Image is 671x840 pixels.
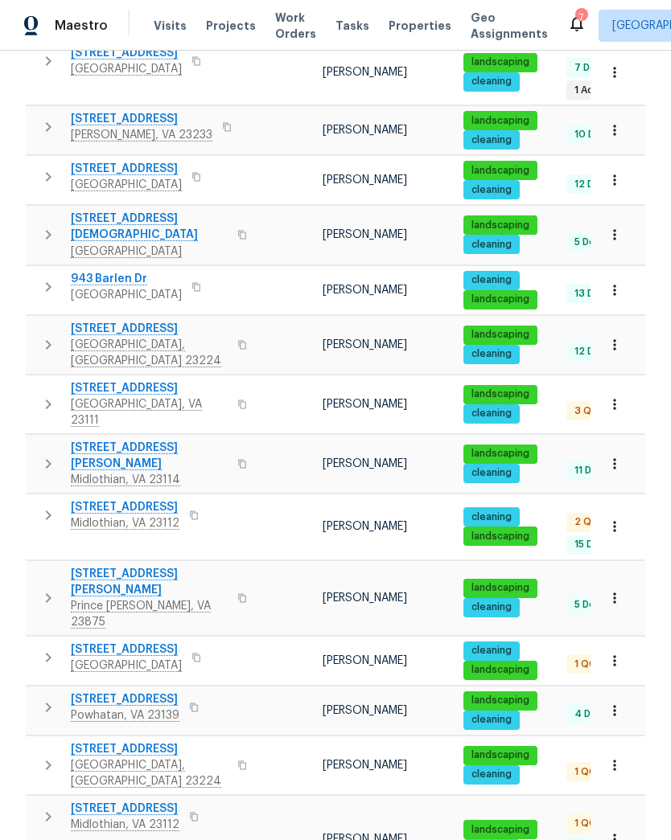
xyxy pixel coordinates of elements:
[568,128,620,141] span: 10 Done
[154,18,187,34] span: Visits
[335,20,369,31] span: Tasks
[465,510,518,524] span: cleaning
[465,273,518,287] span: cleaning
[389,18,451,34] span: Properties
[465,823,536,837] span: landscaping
[568,287,619,301] span: 13 Done
[568,61,615,75] span: 7 Done
[465,219,536,232] span: landscaping
[465,164,536,178] span: landscaping
[568,84,636,97] span: 1 Accepted
[465,600,518,614] span: cleaning
[323,592,407,604] span: [PERSON_NAME]
[465,447,536,461] span: landscaping
[465,407,518,420] span: cleaning
[568,817,603,830] span: 1 QC
[465,768,518,781] span: cleaning
[465,75,518,88] span: cleaning
[575,10,587,26] div: 7
[55,18,108,34] span: Maestro
[323,285,407,296] span: [PERSON_NAME]
[465,663,536,677] span: landscaping
[568,236,614,249] span: 5 Done
[568,178,619,191] span: 12 Done
[323,458,407,469] span: [PERSON_NAME]
[465,466,518,480] span: cleaning
[323,521,407,532] span: [PERSON_NAME]
[206,18,256,34] span: Projects
[71,287,182,303] span: [GEOGRAPHIC_DATA]
[323,339,407,350] span: [PERSON_NAME]
[465,581,536,595] span: landscaping
[465,133,518,147] span: cleaning
[323,655,407,666] span: [PERSON_NAME]
[323,67,407,78] span: [PERSON_NAME]
[568,404,605,418] span: 3 QC
[465,55,536,69] span: landscaping
[465,328,536,342] span: landscaping
[465,713,518,727] span: cleaning
[323,125,407,136] span: [PERSON_NAME]
[323,760,407,771] span: [PERSON_NAME]
[465,694,536,707] span: landscaping
[465,238,518,252] span: cleaning
[568,658,603,671] span: 1 QC
[465,347,518,361] span: cleaning
[471,10,548,42] span: Geo Assignments
[465,748,536,762] span: landscaping
[465,114,536,128] span: landscaping
[568,598,614,612] span: 5 Done
[275,10,316,42] span: Work Orders
[465,530,536,543] span: landscaping
[568,515,605,529] span: 2 QC
[465,387,536,401] span: landscaping
[323,174,407,186] span: [PERSON_NAME]
[568,464,616,477] span: 11 Done
[568,345,619,359] span: 12 Done
[465,183,518,197] span: cleaning
[323,229,407,240] span: [PERSON_NAME]
[568,707,615,721] span: 4 Done
[465,293,536,306] span: landscaping
[323,399,407,410] span: [PERSON_NAME]
[465,644,518,658] span: cleaning
[568,538,618,551] span: 15 Done
[323,705,407,716] span: [PERSON_NAME]
[568,765,603,779] span: 1 QC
